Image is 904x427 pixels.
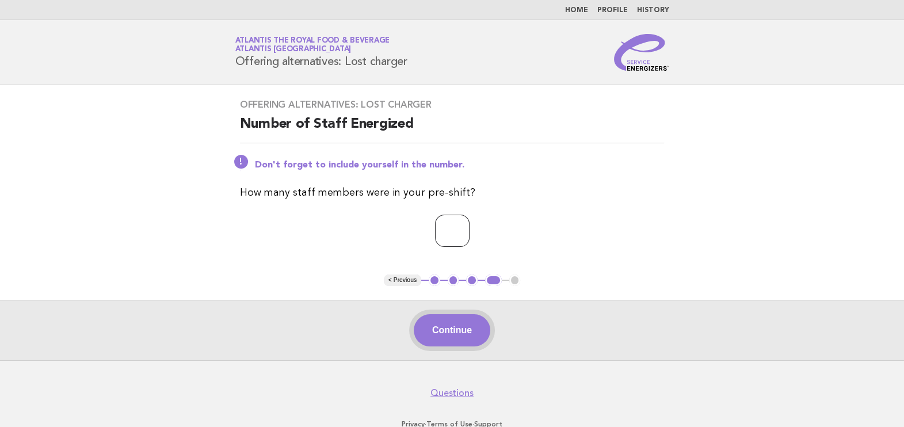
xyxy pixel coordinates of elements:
[565,7,588,14] a: Home
[255,159,665,171] p: Don't forget to include yourself in the number.
[384,274,421,286] button: < Previous
[240,185,665,201] p: How many staff members were in your pre-shift?
[235,37,407,67] h1: Offering alternatives: Lost charger
[414,314,490,346] button: Continue
[235,37,390,53] a: Atlantis the Royal Food & BeverageAtlantis [GEOGRAPHIC_DATA]
[597,7,628,14] a: Profile
[240,115,665,143] h2: Number of Staff Energized
[448,274,459,286] button: 2
[235,46,352,54] span: Atlantis [GEOGRAPHIC_DATA]
[240,99,665,110] h3: Offering alternatives: Lost charger
[429,274,440,286] button: 1
[485,274,502,286] button: 4
[614,34,669,71] img: Service Energizers
[637,7,669,14] a: History
[430,387,474,399] a: Questions
[466,274,478,286] button: 3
